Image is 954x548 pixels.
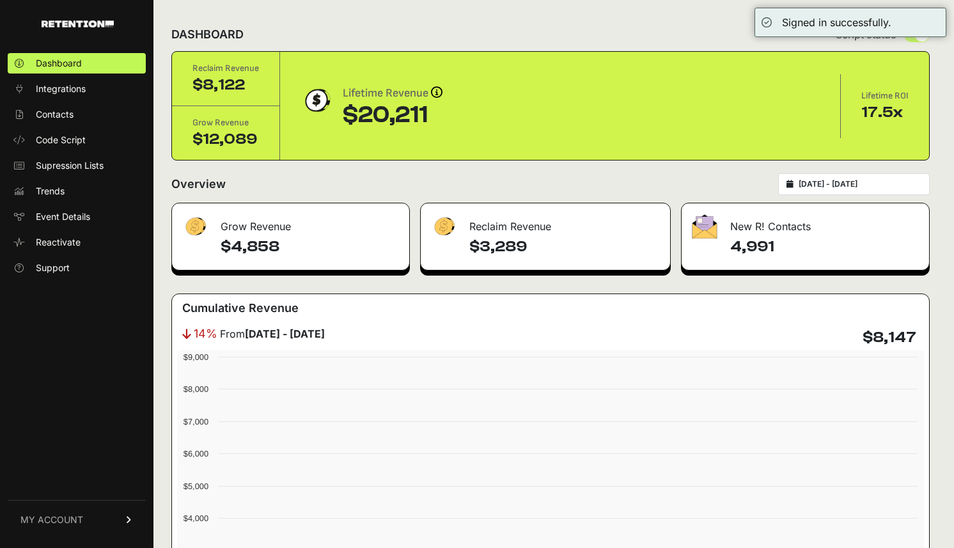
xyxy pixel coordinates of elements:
text: $9,000 [184,352,208,362]
a: Integrations [8,79,146,99]
h2: DASHBOARD [171,26,244,43]
a: Support [8,258,146,278]
div: Grow Revenue [192,116,259,129]
span: Event Details [36,210,90,223]
div: $20,211 [343,102,442,128]
span: Reactivate [36,236,81,249]
div: Grow Revenue [172,203,409,242]
h4: $4,858 [221,237,399,257]
span: Support [36,262,70,274]
text: $7,000 [184,417,208,427]
a: Contacts [8,104,146,125]
img: fa-envelope-19ae18322b30453b285274b1b8af3d052b27d846a4fbe8435d1a52b978f639a2.png [692,214,717,239]
span: Trends [36,185,65,198]
div: 17.5x [861,102,909,123]
span: Integrations [36,82,86,95]
span: Supression Lists [36,159,104,172]
a: Supression Lists [8,155,146,176]
text: $4,000 [184,513,208,523]
img: Retention.com [42,20,114,27]
span: Code Script [36,134,86,146]
a: MY ACCOUNT [8,500,146,539]
div: New R! Contacts [682,203,929,242]
a: Trends [8,181,146,201]
div: Reclaim Revenue [192,62,259,75]
strong: [DATE] - [DATE] [245,327,325,340]
div: $8,122 [192,75,259,95]
span: 14% [194,325,217,343]
span: Dashboard [36,57,82,70]
div: Reclaim Revenue [421,203,669,242]
h4: $3,289 [469,237,659,257]
a: Dashboard [8,53,146,74]
span: Contacts [36,108,74,121]
a: Reactivate [8,232,146,253]
div: Signed in successfully. [782,15,891,30]
div: Lifetime ROI [861,90,909,102]
a: Event Details [8,207,146,227]
a: Code Script [8,130,146,150]
h4: 4,991 [730,237,919,257]
h2: Overview [171,175,226,193]
span: MY ACCOUNT [20,513,83,526]
div: Lifetime Revenue [343,84,442,102]
img: fa-dollar-13500eef13a19c4ab2b9ed9ad552e47b0d9fc28b02b83b90ba0e00f96d6372e9.png [431,214,457,239]
img: dollar-coin-05c43ed7efb7bc0c12610022525b4bbbb207c7efeef5aecc26f025e68dcafac9.png [301,84,332,116]
img: fa-dollar-13500eef13a19c4ab2b9ed9ad552e47b0d9fc28b02b83b90ba0e00f96d6372e9.png [182,214,208,239]
text: $6,000 [184,449,208,458]
h3: Cumulative Revenue [182,299,299,317]
text: $5,000 [184,481,208,491]
h4: $8,147 [863,327,916,348]
text: $8,000 [184,384,208,394]
span: From [220,326,325,341]
div: $12,089 [192,129,259,150]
